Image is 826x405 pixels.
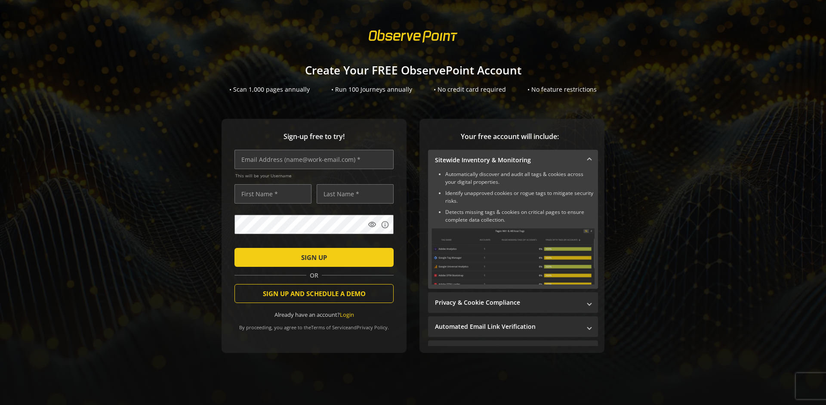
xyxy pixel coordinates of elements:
[311,324,348,331] a: Terms of Service
[331,85,412,94] div: • Run 100 Journeys annually
[435,298,581,307] mat-panel-title: Privacy & Cookie Compliance
[234,248,394,267] button: SIGN UP
[431,228,595,284] img: Sitewide Inventory & Monitoring
[234,184,311,204] input: First Name *
[527,85,597,94] div: • No feature restrictions
[229,85,310,94] div: • Scan 1,000 pages annually
[357,324,388,331] a: Privacy Policy
[445,208,595,224] li: Detects missing tags & cookies on critical pages to ensure complete data collection.
[263,286,366,301] span: SIGN UP AND SCHEDULE A DEMO
[428,316,598,337] mat-expansion-panel-header: Automated Email Link Verification
[234,150,394,169] input: Email Address (name@work-email.com) *
[428,132,592,142] span: Your free account will include:
[301,250,327,265] span: SIGN UP
[234,311,394,319] div: Already have an account?
[428,150,598,170] mat-expansion-panel-header: Sitewide Inventory & Monitoring
[234,284,394,303] button: SIGN UP AND SCHEDULE A DEMO
[340,311,354,318] a: Login
[381,220,389,229] mat-icon: info
[428,340,598,361] mat-expansion-panel-header: Performance Monitoring with Web Vitals
[235,173,394,179] span: This will be your Username
[428,292,598,313] mat-expansion-panel-header: Privacy & Cookie Compliance
[435,156,581,164] mat-panel-title: Sitewide Inventory & Monitoring
[445,170,595,186] li: Automatically discover and audit all tags & cookies across your digital properties.
[445,189,595,205] li: Identify unapproved cookies or rogue tags to mitigate security risks.
[434,85,506,94] div: • No credit card required
[317,184,394,204] input: Last Name *
[234,132,394,142] span: Sign-up free to try!
[306,271,322,280] span: OR
[435,322,581,331] mat-panel-title: Automated Email Link Verification
[234,318,394,331] div: By proceeding, you agree to the and .
[368,220,376,229] mat-icon: visibility
[428,170,598,289] div: Sitewide Inventory & Monitoring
